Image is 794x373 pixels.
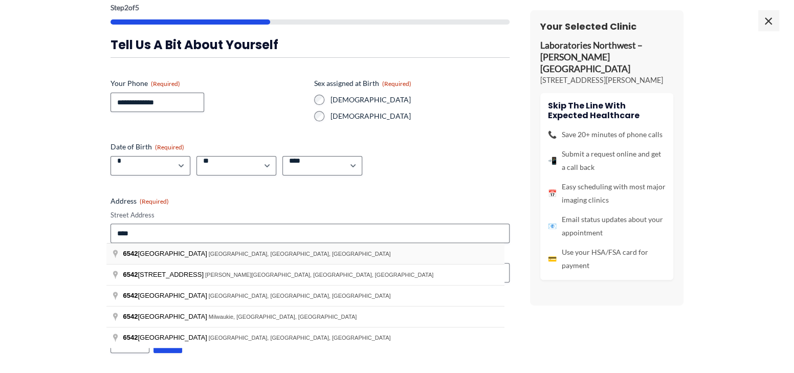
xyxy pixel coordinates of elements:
span: 📞 [548,128,557,141]
label: Street Address [111,210,510,220]
label: [DEMOGRAPHIC_DATA] [330,95,510,105]
li: Submit a request online and get a call back [548,147,666,174]
legend: Date of Birth [111,142,184,152]
span: 💳 [548,252,557,266]
span: 6542 [123,271,138,278]
li: Use your HSA/FSA card for payment [548,246,666,272]
span: 2 [124,3,128,12]
span: (Required) [140,198,169,205]
span: [PERSON_NAME][GEOGRAPHIC_DATA], [GEOGRAPHIC_DATA], [GEOGRAPHIC_DATA] [205,272,433,278]
li: Email status updates about your appointment [548,213,666,239]
span: 📲 [548,154,557,167]
span: [GEOGRAPHIC_DATA], [GEOGRAPHIC_DATA], [GEOGRAPHIC_DATA] [209,293,391,299]
label: [DEMOGRAPHIC_DATA] [330,111,510,121]
span: 📅 [548,187,557,200]
h3: Your Selected Clinic [540,20,673,32]
span: [GEOGRAPHIC_DATA] [123,334,208,341]
span: × [758,10,779,31]
li: Easy scheduling with most major imaging clinics [548,180,666,207]
span: 5 [135,3,139,12]
span: Milwaukie, [GEOGRAPHIC_DATA], [GEOGRAPHIC_DATA] [209,314,357,320]
span: 6542 [123,250,138,257]
span: [GEOGRAPHIC_DATA] [123,250,208,257]
p: [STREET_ADDRESS][PERSON_NAME] [540,75,673,85]
h4: Skip the line with Expected Healthcare [548,101,666,120]
span: [GEOGRAPHIC_DATA], [GEOGRAPHIC_DATA], [GEOGRAPHIC_DATA] [209,251,391,257]
span: 6542 [123,334,138,341]
p: Step of [111,4,510,11]
h3: Tell us a bit about yourself [111,37,510,53]
p: Laboratories Northwest – [PERSON_NAME][GEOGRAPHIC_DATA] [540,40,673,75]
label: Your Phone [111,78,306,89]
span: (Required) [382,80,411,87]
span: [GEOGRAPHIC_DATA] [123,313,208,320]
span: (Required) [151,80,180,87]
li: Save 20+ minutes of phone calls [548,128,666,141]
legend: Sex assigned at Birth [314,78,411,89]
legend: Address [111,196,169,206]
span: 6542 [123,313,138,320]
span: [GEOGRAPHIC_DATA] [123,292,208,299]
span: 6542 [123,292,138,299]
span: 📧 [548,220,557,233]
span: (Required) [155,143,184,151]
span: [GEOGRAPHIC_DATA], [GEOGRAPHIC_DATA], [GEOGRAPHIC_DATA] [209,335,391,341]
span: [STREET_ADDRESS] [123,271,205,278]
